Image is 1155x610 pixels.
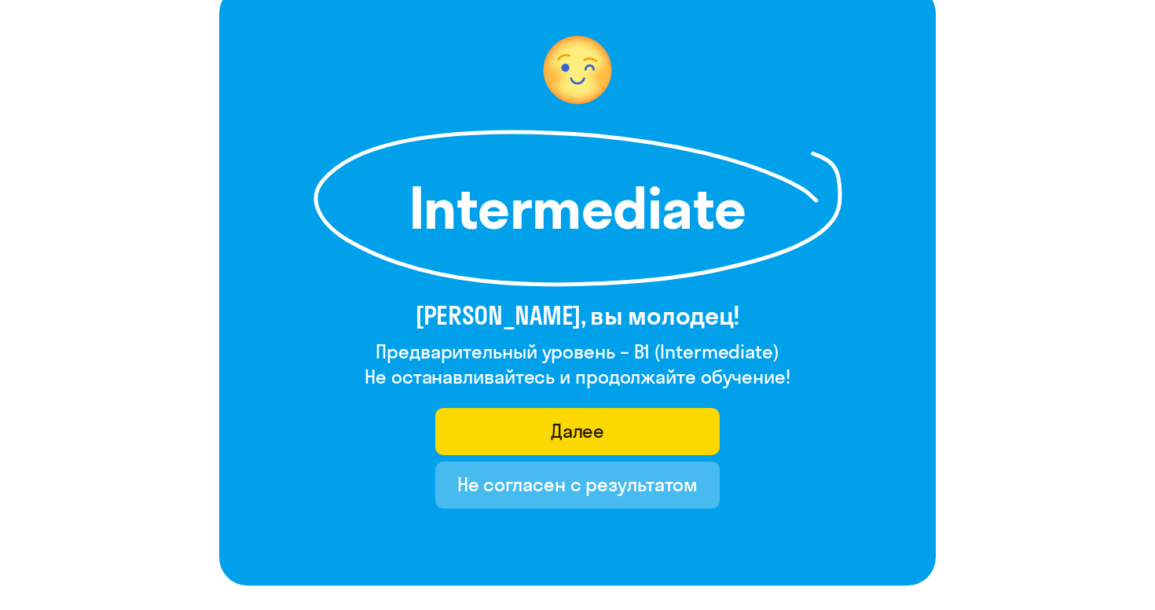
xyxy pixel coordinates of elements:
[365,299,790,331] h3: [PERSON_NAME], вы молодец!
[435,408,720,455] button: Далее
[457,472,698,497] div: Не согласен с результатом
[551,418,605,443] div: Далее
[365,339,790,364] h4: Предварительный уровень – B1 (Intermediate)
[365,364,790,389] h4: Не останавливайтесь и продолжайте обучение!
[397,180,758,237] h1: Intermediate
[530,23,625,117] img: level
[435,461,720,509] button: Не согласен с результатом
